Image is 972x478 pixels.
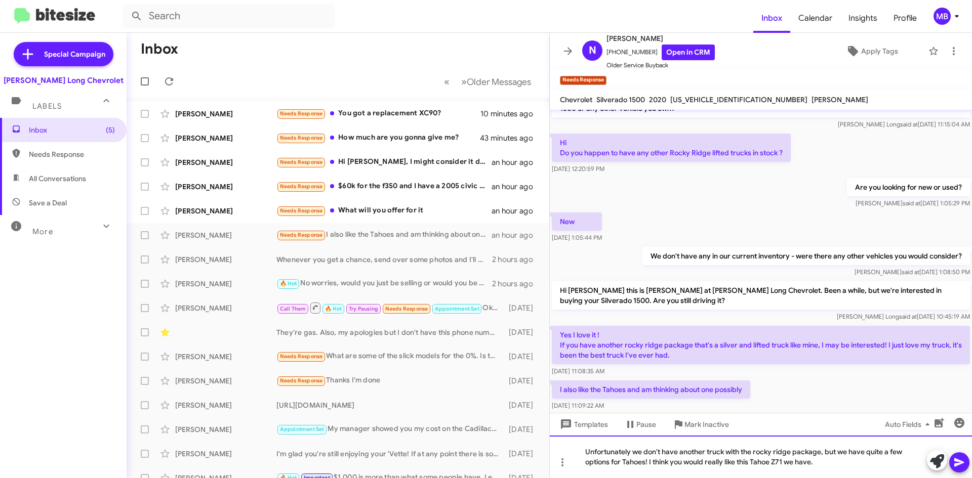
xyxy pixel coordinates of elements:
[276,301,504,314] div: Ok sounds good. Thanks
[276,205,492,216] div: What will you offer for it
[820,42,923,60] button: Apply Tags
[276,423,504,435] div: My manager showed you my cost on the Cadillac, which is $89k. If you are wanting a vehicle like t...
[861,42,898,60] span: Apply Tags
[280,280,297,287] span: 🔥 Hot
[276,327,504,337] div: They're gas. Also, my apologies but I don't have this phone number saved. Who am I speaking with?
[435,306,479,312] span: Appointment Set
[662,45,715,60] a: Open in CRM
[504,400,541,410] div: [DATE]
[276,108,480,119] div: You got a replacement XC90?
[280,426,325,432] span: Appointment Set
[616,415,664,433] button: Pause
[276,156,492,168] div: Hi [PERSON_NAME], I might consider it depending on the offer. What would you be willing to pay fo...
[492,279,541,289] div: 2 hours ago
[32,227,53,236] span: More
[550,436,972,478] div: Unfortunately we don't have another truck with the rocky ridge package, but we have quite a few o...
[385,306,428,312] span: Needs Response
[175,279,276,289] div: [PERSON_NAME]
[280,110,323,117] span: Needs Response
[29,125,115,135] span: Inbox
[856,199,970,207] span: [PERSON_NAME] [DATE] 1:05:29 PM
[790,4,840,33] a: Calendar
[903,199,920,207] span: said at
[642,247,970,265] p: We don't have any in our current inventory - were there any other vehicles you would consider?
[885,4,925,33] a: Profile
[280,306,306,312] span: Call Them
[175,182,276,192] div: [PERSON_NAME]
[504,303,541,313] div: [DATE]
[560,76,606,85] small: Needs Response
[552,281,970,310] p: Hi [PERSON_NAME] this is [PERSON_NAME] at [PERSON_NAME] Long Chevrolet. Been a while, but we're i...
[504,327,541,337] div: [DATE]
[855,268,970,276] span: [PERSON_NAME] [DATE] 1:08:50 PM
[175,206,276,216] div: [PERSON_NAME]
[552,234,602,241] span: [DATE] 1:05:44 PM
[504,376,541,386] div: [DATE]
[175,449,276,459] div: [PERSON_NAME]
[552,326,970,364] p: Yes I love it ! If you have another rocky ridge package that's a silver and lifted truck like min...
[560,95,592,104] span: Chevrolet
[276,351,504,362] div: What are some of the slick models for the 0%. Is there anything Toyota RAV4 or like that?
[504,424,541,434] div: [DATE]
[29,173,86,184] span: All Conversations
[123,4,335,28] input: Search
[276,449,504,459] div: I'm glad you're still enjoying your 'Vette! If at any point there is something else I can help yo...
[438,71,537,92] nav: Page navigation example
[552,134,791,162] p: Hi Do you happen to have any other Rocky Ridge lifted trucks in stock ?
[552,367,604,375] span: [DATE] 11:08:35 AM
[280,159,323,165] span: Needs Response
[280,232,323,238] span: Needs Response
[175,157,276,167] div: [PERSON_NAME]
[175,400,276,410] div: [PERSON_NAME]
[812,95,868,104] span: [PERSON_NAME]
[455,71,537,92] button: Next
[175,424,276,434] div: [PERSON_NAME]
[649,95,666,104] span: 2020
[175,230,276,240] div: [PERSON_NAME]
[492,182,541,192] div: an hour ago
[837,313,970,320] span: [PERSON_NAME] Long [DATE] 10:45:19 AM
[550,415,616,433] button: Templates
[141,41,178,57] h1: Inbox
[753,4,790,33] a: Inbox
[840,4,885,33] span: Insights
[276,181,492,192] div: $60k for the f350 and I have a 2005 civic Si with a new transmission, suspension, radiator but ne...
[175,254,276,265] div: [PERSON_NAME]
[175,133,276,143] div: [PERSON_NAME]
[492,254,541,265] div: 2 hours ago
[14,42,113,66] a: Special Campaign
[504,449,541,459] div: [DATE]
[461,75,467,88] span: »
[838,120,970,128] span: [PERSON_NAME] Long [DATE] 11:15:04 AM
[276,254,492,265] div: Whenever you get a chance, send over some photos and I'll get you a rough estimate. However, the ...
[596,95,645,104] span: Silverado 1500
[280,135,323,141] span: Needs Response
[885,415,934,433] span: Auto Fields
[670,95,807,104] span: [US_VEHICLE_IDENTIFICATION_NUMBER]
[900,120,918,128] span: said at
[349,306,378,312] span: Try Pausing
[276,375,504,386] div: Thanks I'm done
[552,212,602,231] p: New
[4,75,124,85] div: [PERSON_NAME] Long Chevrolet
[438,71,456,92] button: Previous
[877,415,942,433] button: Auto Fields
[280,377,323,384] span: Needs Response
[276,278,492,289] div: No worries, would you just be selling or would you be replacing?
[552,380,750,399] p: I also like the Tahoes and am thinking about one possibly
[664,415,737,433] button: Mark Inactive
[847,178,970,196] p: Are you looking for new or used?
[492,157,541,167] div: an hour ago
[175,376,276,386] div: [PERSON_NAME]
[175,352,276,362] div: [PERSON_NAME]
[175,109,276,119] div: [PERSON_NAME]
[504,352,541,362] div: [DATE]
[276,400,504,410] div: [URL][DOMAIN_NAME]
[32,102,62,111] span: Labels
[325,306,342,312] span: 🔥 Hot
[902,268,919,276] span: said at
[606,60,715,70] span: Older Service Buyback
